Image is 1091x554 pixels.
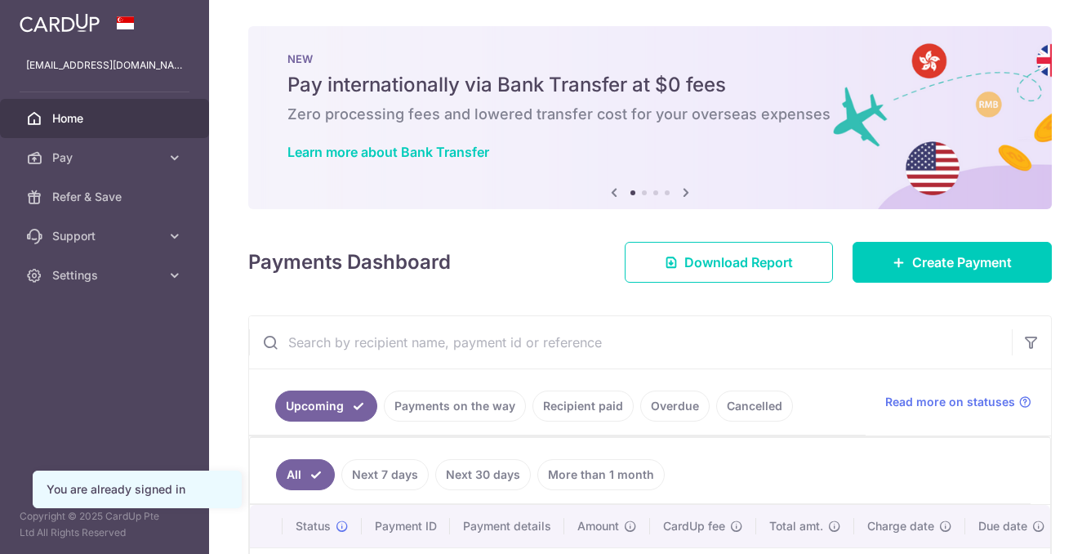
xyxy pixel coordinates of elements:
[640,391,710,422] a: Overdue
[248,248,451,277] h4: Payments Dashboard
[341,459,429,490] a: Next 7 days
[769,518,823,534] span: Total amt.
[296,518,331,534] span: Status
[663,518,725,534] span: CardUp fee
[885,394,1015,410] span: Read more on statuses
[275,391,377,422] a: Upcoming
[52,150,160,166] span: Pay
[26,57,183,74] p: [EMAIL_ADDRESS][DOMAIN_NAME]
[986,505,1075,546] iframe: Opens a widget where you can find more information
[853,242,1052,283] a: Create Payment
[287,144,489,160] a: Learn more about Bank Transfer
[684,252,793,272] span: Download Report
[287,52,1013,65] p: NEW
[248,26,1052,209] img: Bank transfer banner
[249,316,1012,369] input: Search by recipient name, payment id or reference
[435,459,531,490] a: Next 30 days
[20,13,100,33] img: CardUp
[362,505,450,547] th: Payment ID
[577,518,619,534] span: Amount
[52,110,160,127] span: Home
[52,228,160,244] span: Support
[978,518,1027,534] span: Due date
[52,267,160,284] span: Settings
[384,391,526,422] a: Payments on the way
[625,242,833,283] a: Download Report
[867,518,934,534] span: Charge date
[912,252,1012,272] span: Create Payment
[716,391,793,422] a: Cancelled
[287,72,1013,98] h5: Pay internationally via Bank Transfer at $0 fees
[537,459,665,490] a: More than 1 month
[52,189,160,205] span: Refer & Save
[885,394,1031,410] a: Read more on statuses
[276,459,335,490] a: All
[450,505,564,547] th: Payment details
[287,105,1013,124] h6: Zero processing fees and lowered transfer cost for your overseas expenses
[532,391,634,422] a: Recipient paid
[47,481,228,498] div: You are already signed in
